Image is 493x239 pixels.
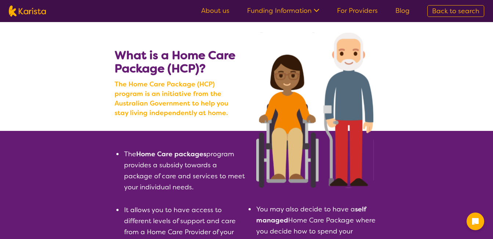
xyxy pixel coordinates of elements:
b: What is a Home Care Package (HCP)? [115,47,235,76]
li: The program provides a subsidy towards a package of care and services to meet your individual needs. [123,149,247,193]
a: Blog [395,6,410,15]
b: self managed [256,205,366,225]
a: For Providers [337,6,378,15]
img: Search NDIS services with Karista [256,32,374,188]
span: Back to search [432,7,479,15]
b: The Home Care Package (HCP) program is an initiative from the Australian Government to help you s... [115,79,243,118]
a: Back to search [427,5,484,17]
a: About us [201,6,229,15]
b: Home Care packages [136,150,206,158]
img: Karista logo [9,6,46,17]
a: Funding Information [247,6,319,15]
